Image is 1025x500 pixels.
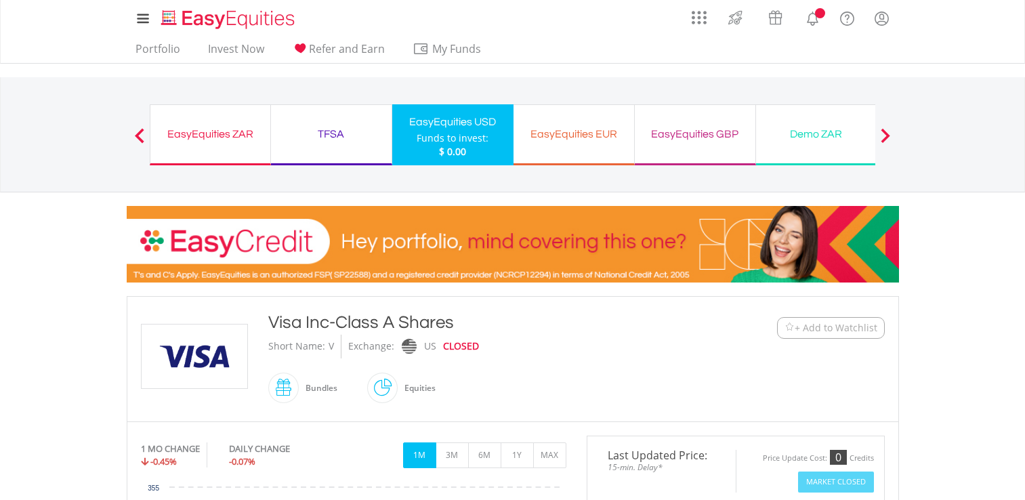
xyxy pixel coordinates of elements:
span: My Funds [413,40,501,58]
div: Funds to invest: [417,131,488,145]
button: Market Closed [798,472,874,493]
div: US [424,335,436,358]
img: EasyCredit Promotion Banner [127,206,899,283]
a: Portfolio [130,42,186,63]
div: EasyEquities GBP [643,125,747,144]
button: Previous [126,135,153,148]
button: MAX [533,442,566,468]
div: V [329,335,334,358]
img: grid-menu-icon.svg [692,10,707,25]
div: 0 [830,450,847,465]
a: My Profile [864,3,899,33]
span: $ 0.00 [439,145,466,158]
button: 1Y [501,442,534,468]
button: Next [872,135,899,148]
span: 15-min. Delay* [598,461,726,474]
span: Last Updated Price: [598,450,726,461]
div: Price Update Cost: [763,453,827,463]
div: Equities [398,372,436,404]
img: thrive-v2.svg [724,7,747,28]
button: 6M [468,442,501,468]
div: TFSA [279,125,383,144]
button: 1M [403,442,436,468]
span: Refer and Earn [309,41,385,56]
a: FAQ's and Support [830,3,864,30]
img: nasdaq.png [401,339,416,354]
a: Refer and Earn [287,42,390,63]
span: -0.07% [229,455,255,467]
text: 355 [148,484,159,492]
img: EQU.US.V.png [144,325,245,388]
button: Watchlist + Add to Watchlist [777,317,885,339]
div: EasyEquities USD [400,112,505,131]
div: Bundles [299,372,337,404]
button: 3M [436,442,469,468]
div: EasyEquities EUR [522,125,626,144]
div: 1 MO CHANGE [141,442,200,455]
div: Credits [850,453,874,463]
a: Notifications [795,3,830,30]
span: + Add to Watchlist [795,321,877,335]
div: Exchange: [348,335,394,358]
div: EasyEquities ZAR [159,125,262,144]
div: DAILY CHANGE [229,442,335,455]
span: -0.45% [150,455,177,467]
a: Vouchers [755,3,795,28]
div: Visa Inc-Class A Shares [268,310,694,335]
img: Watchlist [785,322,795,333]
div: Short Name: [268,335,325,358]
a: Invest Now [203,42,270,63]
img: EasyEquities_Logo.png [159,8,300,30]
div: CLOSED [443,335,479,358]
a: Home page [156,3,300,30]
img: vouchers-v2.svg [764,7,787,28]
div: Demo ZAR [764,125,869,144]
a: AppsGrid [683,3,715,25]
